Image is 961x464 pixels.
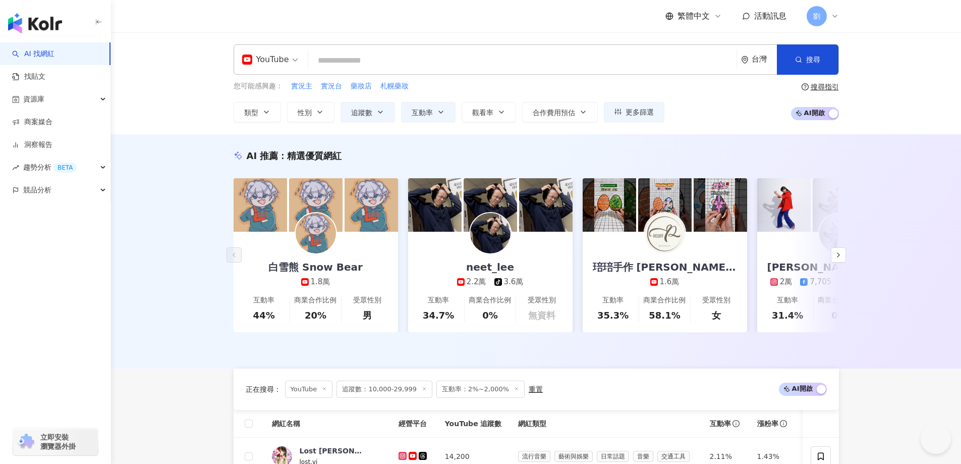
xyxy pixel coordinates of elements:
span: 互動率：2%~2,000% [436,381,525,398]
th: 網紅名稱 [264,410,390,438]
span: 藝術與娛樂 [554,451,593,462]
th: YouTube 追蹤數 [437,410,510,438]
iframe: Help Scout Beacon - Open [921,424,951,454]
span: 正在搜尋 ： [246,385,281,393]
div: AI 推薦 ： [247,149,342,162]
div: 受眾性別 [702,295,730,305]
img: post-image [408,178,462,232]
div: 互動率 [253,295,274,305]
img: post-image [345,178,398,232]
img: KOL Avatar [470,213,511,253]
span: 立即安裝 瀏覽器外掛 [40,433,76,451]
img: chrome extension [16,434,36,450]
div: 白雪熊 Snow Bear [258,260,373,274]
div: 搜尋指引 [811,83,839,91]
button: 實況台 [320,81,343,92]
span: info-circle [731,419,741,429]
div: 1.6萬 [660,277,680,287]
button: 實況主 [291,81,313,92]
th: 網紅類型 [510,410,702,438]
div: 2萬 [780,277,793,287]
button: 札幌藥妝 [380,81,409,92]
div: 0% [831,309,847,322]
img: post-image [757,178,811,232]
button: 觀看率 [462,102,516,122]
span: 札幌藥妝 [380,81,409,91]
span: 活動訊息 [754,11,786,21]
div: 44% [253,309,275,322]
a: 琣琣手作 [PERSON_NAME] DIY1.6萬互動率35.3%商業合作比例58.1%受眾性別女 [583,232,747,332]
span: 日常話題 [597,451,629,462]
div: 31.4% [772,309,803,322]
span: 追蹤數 [351,109,372,117]
button: 合作費用預估 [522,102,598,122]
span: environment [741,56,749,64]
span: 合作費用預估 [533,109,575,117]
span: question-circle [802,83,809,90]
span: 繁體中文 [677,11,710,22]
div: 1.8萬 [311,277,330,287]
div: 34.7% [423,309,454,322]
span: 競品分析 [23,179,51,201]
a: [PERSON_NAME]（[PERSON_NAME]）2萬7,7052.3萬6,770互動率31.4%商業合作比例0%受眾性別女 [757,232,922,332]
a: chrome extension立即安裝 瀏覽器外掛 [13,428,98,455]
span: 交通工具 [657,451,690,462]
img: post-image [813,178,866,232]
div: 2.2萬 [467,277,486,287]
div: 3.6萬 [504,277,524,287]
div: 1.43% [757,451,788,462]
div: 0% [482,309,498,322]
span: 劉 [813,11,820,22]
img: post-image [289,178,343,232]
div: [PERSON_NAME]（[PERSON_NAME]） [757,260,922,274]
img: KOL Avatar [819,213,860,253]
span: 趨勢分析 [23,156,77,179]
div: 台灣 [752,55,777,64]
span: rise [12,164,19,171]
span: 性別 [298,109,312,117]
span: info-circle [778,419,788,429]
span: 您可能感興趣： [234,81,283,91]
img: post-image [583,178,636,232]
div: 58.1% [649,309,680,322]
img: post-image [638,178,692,232]
span: 觀看率 [472,109,493,117]
span: 搜尋 [806,56,820,64]
button: 性別 [287,102,334,122]
button: 更多篩選 [604,102,664,122]
span: 音樂 [633,451,653,462]
div: 2.11% [710,451,741,462]
div: 商業合作比例 [294,295,336,305]
span: 互動率 [412,109,433,117]
div: 商業合作比例 [643,295,686,305]
img: post-image [234,178,287,232]
a: 洞察報告 [12,140,52,150]
span: YouTube [285,381,333,398]
div: 20% [305,309,326,322]
img: KOL Avatar [645,213,685,253]
img: post-image [694,178,747,232]
a: searchAI 找網紅 [12,49,54,59]
span: 實況主 [291,81,312,91]
span: 類型 [244,109,258,117]
img: KOL Avatar [296,213,336,253]
img: post-image [464,178,517,232]
span: 追蹤數：10,000-29,999 [336,381,432,398]
a: 商案媒合 [12,117,52,127]
button: 搜尋 [777,44,838,75]
div: 琣琣手作 [PERSON_NAME] DIY [583,260,747,274]
img: post-image [519,178,573,232]
button: 藥妝店 [350,81,372,92]
span: 資源庫 [23,88,44,111]
div: 商業合作比例 [469,295,511,305]
span: 精選優質網紅 [287,150,342,161]
button: 追蹤數 [341,102,395,122]
div: 男 [363,309,372,322]
div: BETA [53,163,77,173]
span: 互動率 [710,419,731,429]
div: 互動率 [602,295,624,305]
button: 互動率 [401,102,456,122]
img: logo [8,13,62,33]
a: 找貼文 [12,72,45,82]
div: 無資料 [528,309,555,322]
